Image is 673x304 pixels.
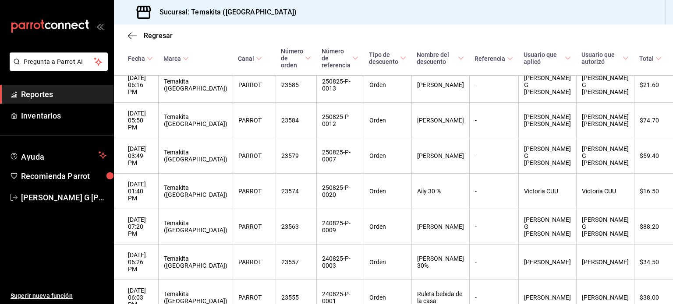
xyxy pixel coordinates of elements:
[21,170,106,182] span: Recomienda Parrot
[316,245,364,280] th: 240825-P-0003
[11,291,106,301] span: Sugerir nueva función
[276,138,316,174] th: 23579
[639,55,662,62] span: Total
[233,174,276,209] th: PARROT
[158,103,233,138] th: Temakita ([GEOGRAPHIC_DATA])
[411,209,469,245] th: [PERSON_NAME]
[518,174,576,209] th: Victoria CUU
[469,245,518,280] th: -
[364,209,411,245] th: Orden
[518,67,576,103] th: [PERSON_NAME] G [PERSON_NAME]
[114,138,158,174] th: [DATE] 03:49 PM
[576,174,634,209] th: Victoria CUU
[128,31,173,40] button: Regresar
[316,209,364,245] th: 240825-P-0009
[276,209,316,245] th: 23563
[21,88,106,100] span: Reportes
[411,174,469,209] th: Aily 30 %
[233,103,276,138] th: PARROT
[411,138,469,174] th: [PERSON_NAME]
[364,67,411,103] th: Orden
[114,103,158,138] th: [DATE] 05:50 PM
[469,67,518,103] th: -
[364,174,411,209] th: Orden
[469,209,518,245] th: -
[576,245,634,280] th: [PERSON_NAME]
[281,48,311,69] span: Número de orden
[276,174,316,209] th: 23574
[6,63,108,73] a: Pregunta a Parrot AI
[114,245,158,280] th: [DATE] 06:26 PM
[524,51,571,65] span: Usuario que aplicó
[469,103,518,138] th: -
[114,174,158,209] th: [DATE] 01:40 PM
[369,51,406,65] span: Tipo de descuento
[158,209,233,245] th: Temakita ([GEOGRAPHIC_DATA])
[158,245,233,280] th: Temakita ([GEOGRAPHIC_DATA])
[21,150,95,161] span: Ayuda
[96,23,103,30] button: open_drawer_menu
[21,192,106,203] span: [PERSON_NAME] G [PERSON_NAME]
[21,110,106,122] span: Inventarios
[152,7,297,17] h3: Sucursal: Temakita ([GEOGRAPHIC_DATA])
[417,51,464,65] span: Nombre del descuento
[238,55,262,62] span: Canal
[158,174,233,209] th: Temakita ([GEOGRAPHIC_DATA])
[316,103,364,138] th: 250825-P-0012
[233,245,276,280] th: PARROT
[144,31,173,40] span: Regresar
[233,209,276,245] th: PARROT
[475,55,513,62] span: Referencia
[316,138,364,174] th: 250825-P-0007
[364,103,411,138] th: Orden
[518,209,576,245] th: [PERSON_NAME] G [PERSON_NAME]
[233,138,276,174] th: PARROT
[24,57,94,66] span: Pregunta a Parrot AI
[364,245,411,280] th: Orden
[518,103,576,138] th: [PERSON_NAME] [PERSON_NAME]
[233,67,276,103] th: PARROT
[581,51,629,65] span: Usuario que autorizó
[276,245,316,280] th: 23557
[518,138,576,174] th: [PERSON_NAME] G [PERSON_NAME]
[276,67,316,103] th: 23585
[158,138,233,174] th: Temakita ([GEOGRAPHIC_DATA])
[576,67,634,103] th: [PERSON_NAME] G [PERSON_NAME]
[322,48,358,69] span: Número de referencia
[163,55,189,62] span: Marca
[114,67,158,103] th: [DATE] 06:16 PM
[576,138,634,174] th: [PERSON_NAME] G [PERSON_NAME]
[576,209,634,245] th: [PERSON_NAME] G [PERSON_NAME]
[114,209,158,245] th: [DATE] 07:20 PM
[276,103,316,138] th: 23584
[411,245,469,280] th: [PERSON_NAME] 30%
[576,103,634,138] th: [PERSON_NAME] [PERSON_NAME]
[316,67,364,103] th: 250825-P-0013
[411,103,469,138] th: [PERSON_NAME]
[469,174,518,209] th: -
[128,55,153,62] span: Fecha
[158,67,233,103] th: Temakita ([GEOGRAPHIC_DATA])
[10,52,108,71] button: Pregunta a Parrot AI
[469,138,518,174] th: -
[364,138,411,174] th: Orden
[518,245,576,280] th: [PERSON_NAME]
[411,67,469,103] th: [PERSON_NAME]
[316,174,364,209] th: 250825-P-0020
